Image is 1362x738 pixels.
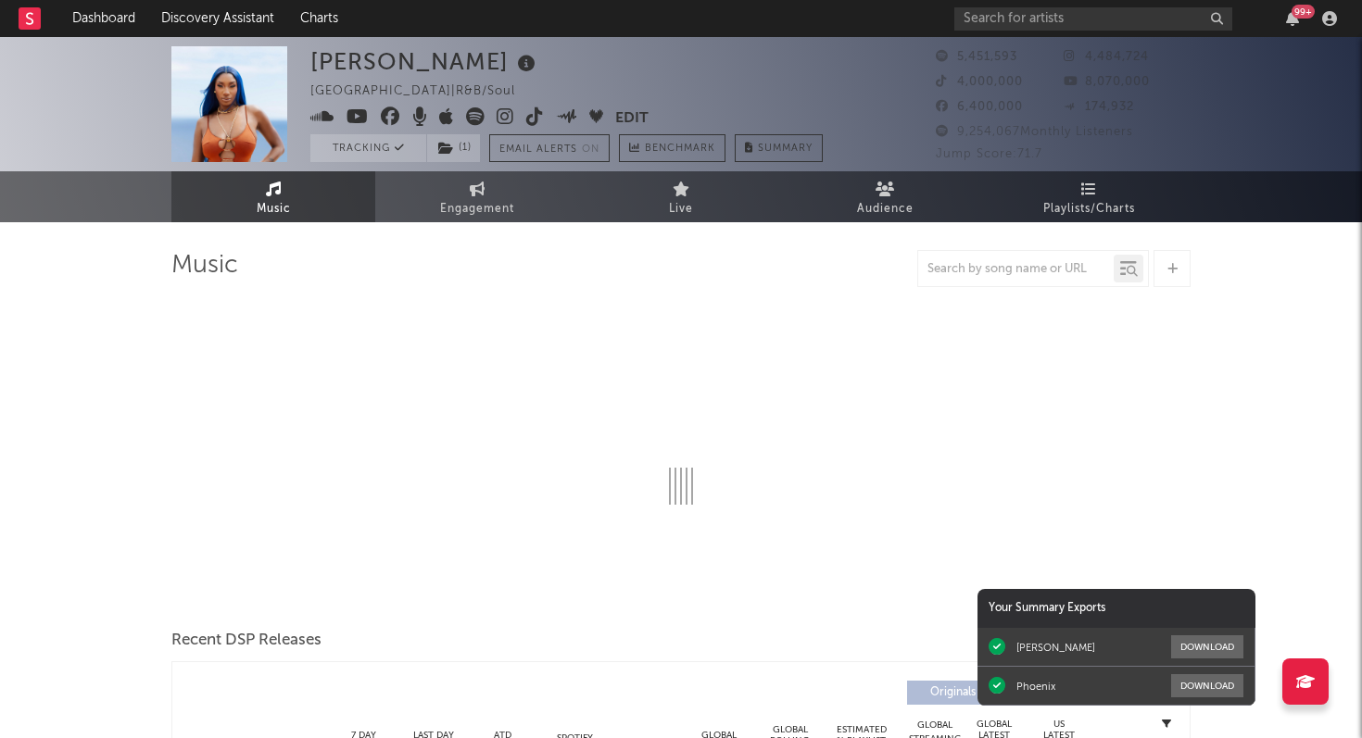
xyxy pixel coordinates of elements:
a: Engagement [375,171,579,222]
span: Summary [758,144,813,154]
span: Benchmark [645,138,715,160]
span: 4,484,724 [1064,51,1149,63]
em: On [582,144,599,155]
span: Recent DSP Releases [171,630,322,652]
span: Originals ( 0 ) [919,687,1004,698]
button: Tracking [310,134,426,162]
div: [PERSON_NAME] [310,46,540,77]
input: Search by song name or URL [918,262,1114,277]
button: Edit [615,107,649,131]
button: Download [1171,674,1243,697]
span: 174,932 [1064,101,1134,113]
button: 99+ [1286,11,1299,26]
div: Your Summary Exports [977,589,1255,628]
span: 6,400,000 [936,101,1023,113]
span: ( 1 ) [426,134,481,162]
span: 9,254,067 Monthly Listeners [936,126,1133,138]
span: Music [257,198,291,220]
span: Jump Score: 71.7 [936,148,1042,160]
span: Playlists/Charts [1043,198,1135,220]
span: Audience [857,198,914,220]
a: Audience [783,171,987,222]
a: Live [579,171,783,222]
span: 4,000,000 [936,76,1023,88]
button: (1) [427,134,480,162]
div: [GEOGRAPHIC_DATA] | R&B/Soul [310,81,536,103]
button: Download [1171,635,1243,658]
span: Engagement [440,198,514,220]
a: Benchmark [619,134,725,162]
a: Music [171,171,375,222]
a: Playlists/Charts [987,171,1191,222]
button: Email AlertsOn [489,134,610,162]
div: Phoenix [1016,680,1055,693]
div: 99 + [1292,5,1315,19]
button: Originals(0) [907,681,1032,705]
div: [PERSON_NAME] [1016,641,1095,654]
span: 5,451,593 [936,51,1017,63]
input: Search for artists [954,7,1232,31]
button: Summary [735,134,823,162]
span: 8,070,000 [1064,76,1150,88]
span: Live [669,198,693,220]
